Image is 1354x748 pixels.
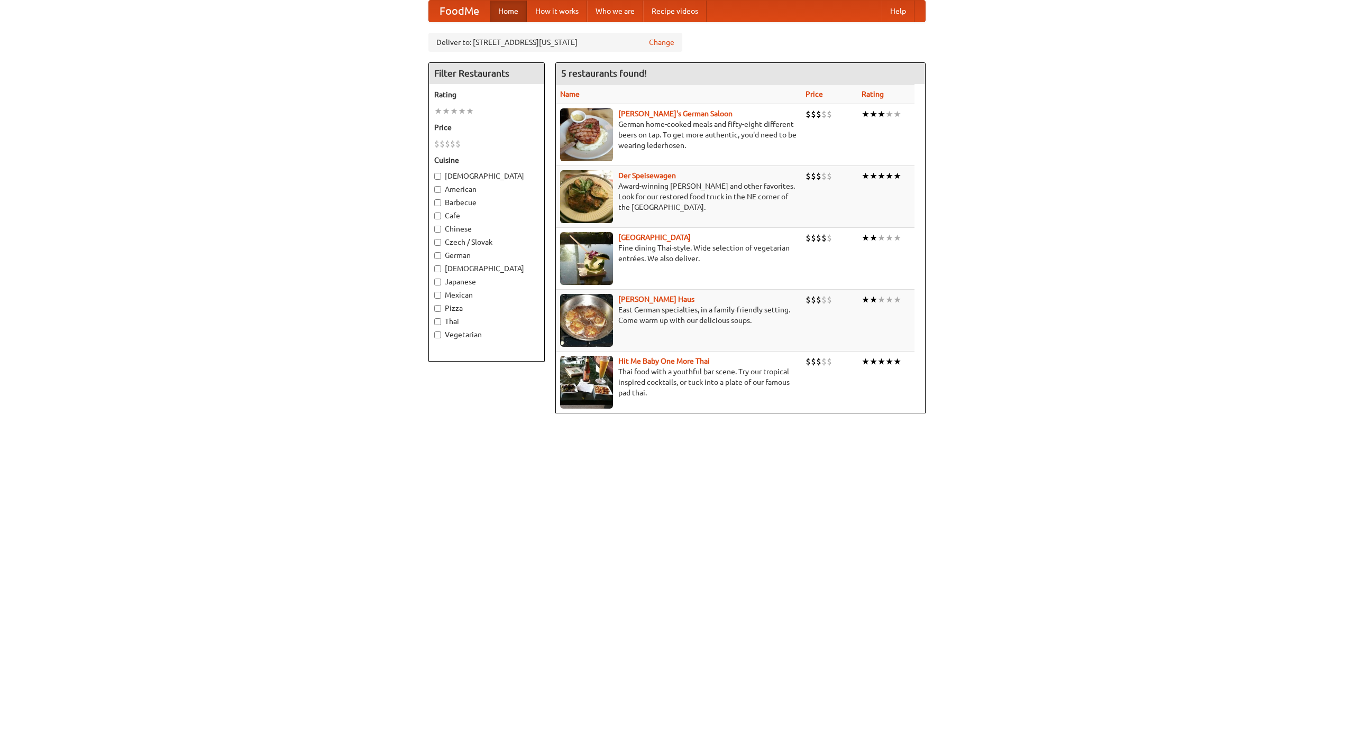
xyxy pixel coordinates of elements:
li: $ [806,356,811,367]
li: $ [821,170,827,182]
li: ★ [434,105,442,117]
a: Der Speisewagen [618,171,676,180]
input: German [434,252,441,259]
p: East German specialties, in a family-friendly setting. Come warm up with our delicious soups. [560,304,797,326]
h4: Filter Restaurants [429,63,544,84]
label: [DEMOGRAPHIC_DATA] [434,263,539,274]
p: Fine dining Thai-style. Wide selection of vegetarian entrées. We also deliver. [560,243,797,264]
input: Cafe [434,213,441,219]
a: [GEOGRAPHIC_DATA] [618,233,691,242]
a: Home [490,1,527,22]
li: ★ [870,170,877,182]
li: $ [827,294,832,306]
li: ★ [458,105,466,117]
li: ★ [862,170,870,182]
a: Hit Me Baby One More Thai [618,357,710,365]
li: $ [434,138,440,150]
li: $ [806,232,811,244]
li: $ [811,232,816,244]
label: German [434,250,539,261]
li: $ [806,170,811,182]
label: Czech / Slovak [434,237,539,247]
li: $ [827,108,832,120]
a: Rating [862,90,884,98]
a: How it works [527,1,587,22]
li: $ [811,356,816,367]
label: Japanese [434,276,539,287]
input: [DEMOGRAPHIC_DATA] [434,265,441,272]
li: ★ [877,170,885,182]
div: Deliver to: [STREET_ADDRESS][US_STATE] [428,33,682,52]
label: Pizza [434,303,539,313]
li: $ [816,294,821,306]
input: Mexican [434,292,441,299]
li: ★ [862,356,870,367]
li: $ [821,232,827,244]
input: [DEMOGRAPHIC_DATA] [434,173,441,180]
li: $ [811,170,816,182]
label: [DEMOGRAPHIC_DATA] [434,171,539,181]
a: Price [806,90,823,98]
img: esthers.jpg [560,108,613,161]
img: speisewagen.jpg [560,170,613,223]
li: ★ [450,105,458,117]
li: ★ [862,108,870,120]
li: $ [827,232,832,244]
input: Pizza [434,305,441,312]
img: satay.jpg [560,232,613,285]
li: $ [816,108,821,120]
img: babythai.jpg [560,356,613,409]
p: Award-winning [PERSON_NAME] and other favorites. Look for our restored food truck in the NE corne... [560,181,797,213]
a: [PERSON_NAME] Haus [618,295,694,303]
li: ★ [870,294,877,306]
li: $ [811,294,816,306]
li: $ [816,170,821,182]
li: ★ [466,105,474,117]
label: Mexican [434,290,539,300]
input: Czech / Slovak [434,239,441,246]
h5: Price [434,122,539,133]
a: Who we are [587,1,643,22]
li: ★ [877,356,885,367]
li: $ [827,356,832,367]
li: ★ [885,170,893,182]
li: $ [450,138,455,150]
li: $ [806,294,811,306]
label: Vegetarian [434,329,539,340]
li: $ [821,356,827,367]
img: kohlhaus.jpg [560,294,613,347]
li: $ [445,138,450,150]
li: ★ [870,356,877,367]
label: American [434,184,539,195]
li: $ [816,232,821,244]
li: $ [816,356,821,367]
li: $ [806,108,811,120]
li: ★ [885,294,893,306]
li: $ [440,138,445,150]
li: ★ [893,232,901,244]
label: Chinese [434,224,539,234]
a: FoodMe [429,1,490,22]
label: Barbecue [434,197,539,208]
li: ★ [885,108,893,120]
li: $ [821,294,827,306]
li: ★ [862,294,870,306]
input: Japanese [434,279,441,285]
li: ★ [893,108,901,120]
input: American [434,186,441,193]
li: $ [821,108,827,120]
li: ★ [862,232,870,244]
li: $ [827,170,832,182]
ng-pluralize: 5 restaurants found! [561,68,647,78]
label: Cafe [434,210,539,221]
li: ★ [893,356,901,367]
h5: Cuisine [434,155,539,165]
input: Vegetarian [434,331,441,338]
li: ★ [877,108,885,120]
li: ★ [893,170,901,182]
a: Change [649,37,674,48]
input: Barbecue [434,199,441,206]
